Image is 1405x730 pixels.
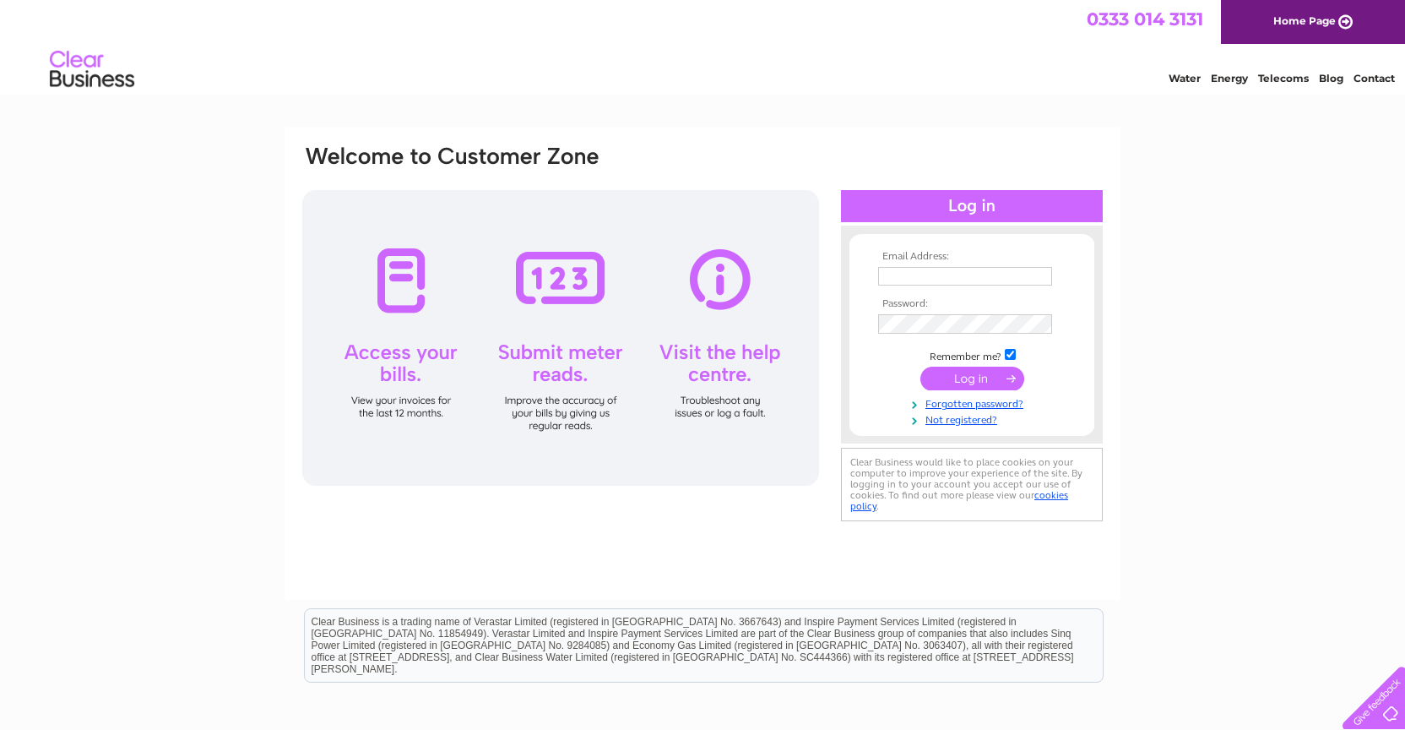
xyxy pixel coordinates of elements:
[878,395,1070,411] a: Forgotten password?
[874,251,1070,263] th: Email Address:
[841,448,1103,521] div: Clear Business would like to place cookies on your computer to improve your experience of the sit...
[878,411,1070,427] a: Not registered?
[1258,72,1309,84] a: Telecoms
[1087,8,1203,30] a: 0333 014 3131
[850,489,1068,512] a: cookies policy
[874,298,1070,310] th: Password:
[920,367,1024,390] input: Submit
[874,346,1070,363] td: Remember me?
[1169,72,1201,84] a: Water
[1319,72,1343,84] a: Blog
[49,44,135,95] img: logo.png
[1211,72,1248,84] a: Energy
[1353,72,1395,84] a: Contact
[305,9,1103,82] div: Clear Business is a trading name of Verastar Limited (registered in [GEOGRAPHIC_DATA] No. 3667643...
